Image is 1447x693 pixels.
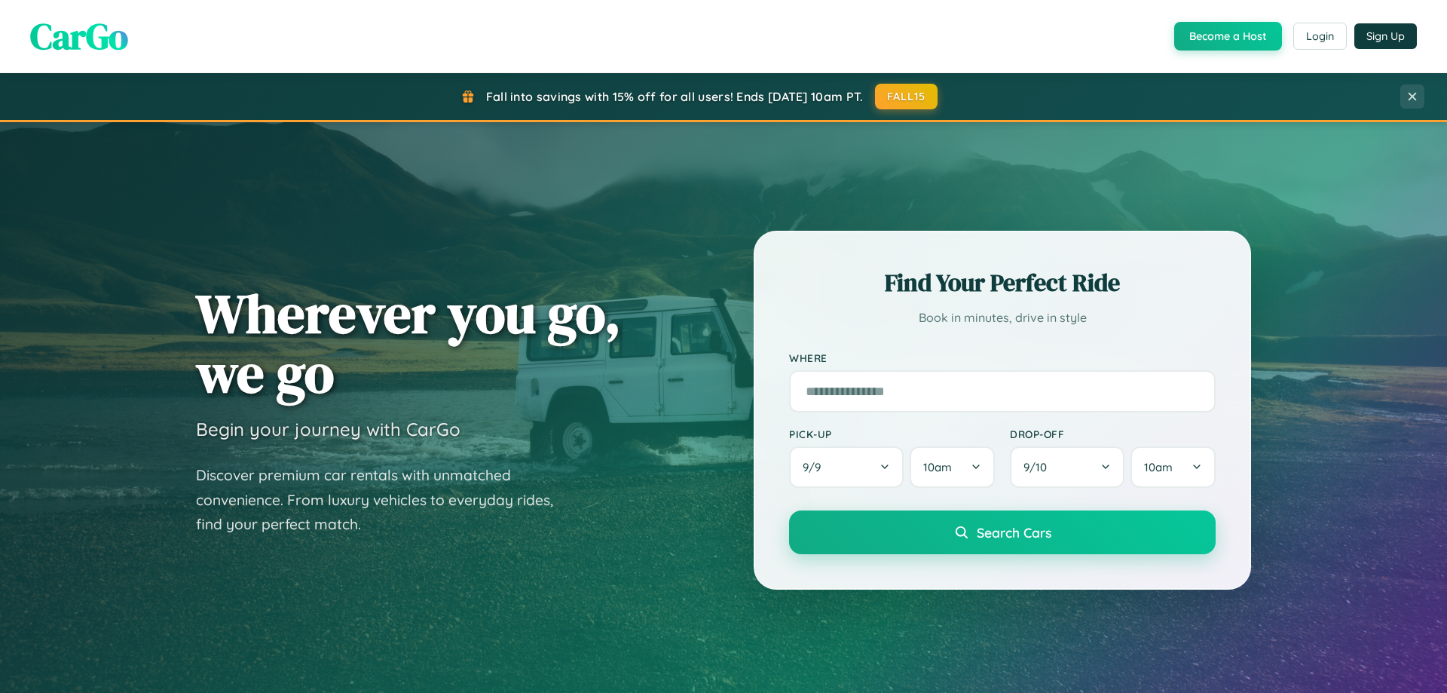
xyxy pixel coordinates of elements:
[196,463,573,537] p: Discover premium car rentals with unmatched convenience. From luxury vehicles to everyday rides, ...
[1144,460,1173,474] span: 10am
[789,351,1216,364] label: Where
[1174,22,1282,51] button: Become a Host
[803,460,828,474] span: 9 / 9
[789,266,1216,299] h2: Find Your Perfect Ride
[1010,446,1124,488] button: 9/10
[1023,460,1054,474] span: 9 / 10
[789,307,1216,329] p: Book in minutes, drive in style
[1130,446,1216,488] button: 10am
[789,428,995,440] label: Pick-up
[789,511,1216,554] button: Search Cars
[789,446,904,488] button: 9/9
[486,89,864,104] span: Fall into savings with 15% off for all users! Ends [DATE] 10am PT.
[1293,23,1347,50] button: Login
[910,446,995,488] button: 10am
[977,524,1051,541] span: Search Cars
[196,418,460,440] h3: Begin your journey with CarGo
[1010,428,1216,440] label: Drop-off
[30,11,128,61] span: CarGo
[196,284,621,403] h1: Wherever you go, we go
[875,84,938,109] button: FALL15
[1354,23,1417,49] button: Sign Up
[923,460,952,474] span: 10am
